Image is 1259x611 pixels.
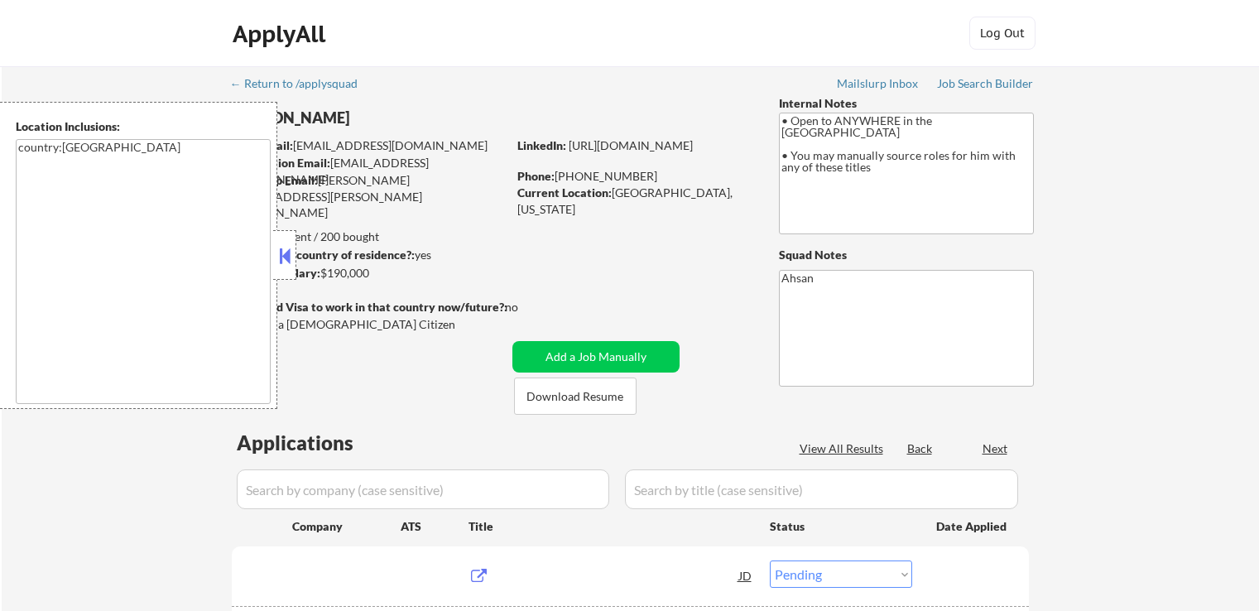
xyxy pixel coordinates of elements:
div: Company [292,518,401,535]
div: Location Inclusions: [16,118,271,135]
div: Status [770,511,912,541]
div: 42 sent / 200 bought [231,229,507,245]
div: [PERSON_NAME][EMAIL_ADDRESS][PERSON_NAME][DOMAIN_NAME] [232,172,507,221]
div: Squad Notes [779,247,1034,263]
button: Log Out [969,17,1036,50]
div: [GEOGRAPHIC_DATA], [US_STATE] [517,185,752,217]
input: Search by title (case sensitive) [625,469,1018,509]
div: [PERSON_NAME] [232,108,572,128]
div: Yes, I am a [DEMOGRAPHIC_DATA] Citizen [232,316,512,333]
div: View All Results [800,440,888,457]
div: ← Return to /applysquad [230,78,373,89]
strong: Current Location: [517,185,612,200]
div: yes [231,247,502,263]
div: Date Applied [936,518,1009,535]
strong: Will need Visa to work in that country now/future?: [232,300,507,314]
strong: Can work in country of residence?: [231,248,415,262]
div: Applications [237,433,401,453]
div: [EMAIL_ADDRESS][DOMAIN_NAME] [233,155,507,187]
div: ApplyAll [233,20,330,48]
input: Search by company (case sensitive) [237,469,609,509]
div: [PHONE_NUMBER] [517,168,752,185]
a: ← Return to /applysquad [230,77,373,94]
div: Internal Notes [779,95,1034,112]
strong: Phone: [517,169,555,183]
div: Mailslurp Inbox [837,78,920,89]
a: [URL][DOMAIN_NAME] [569,138,693,152]
div: [EMAIL_ADDRESS][DOMAIN_NAME] [233,137,507,154]
strong: LinkedIn: [517,138,566,152]
a: Mailslurp Inbox [837,77,920,94]
a: Job Search Builder [937,77,1034,94]
div: no [505,299,552,315]
div: $190,000 [231,265,507,281]
div: Title [469,518,754,535]
button: Add a Job Manually [512,341,680,373]
div: Next [983,440,1009,457]
div: Back [907,440,934,457]
button: Download Resume [514,378,637,415]
div: Job Search Builder [937,78,1034,89]
div: JD [738,560,754,590]
div: ATS [401,518,469,535]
